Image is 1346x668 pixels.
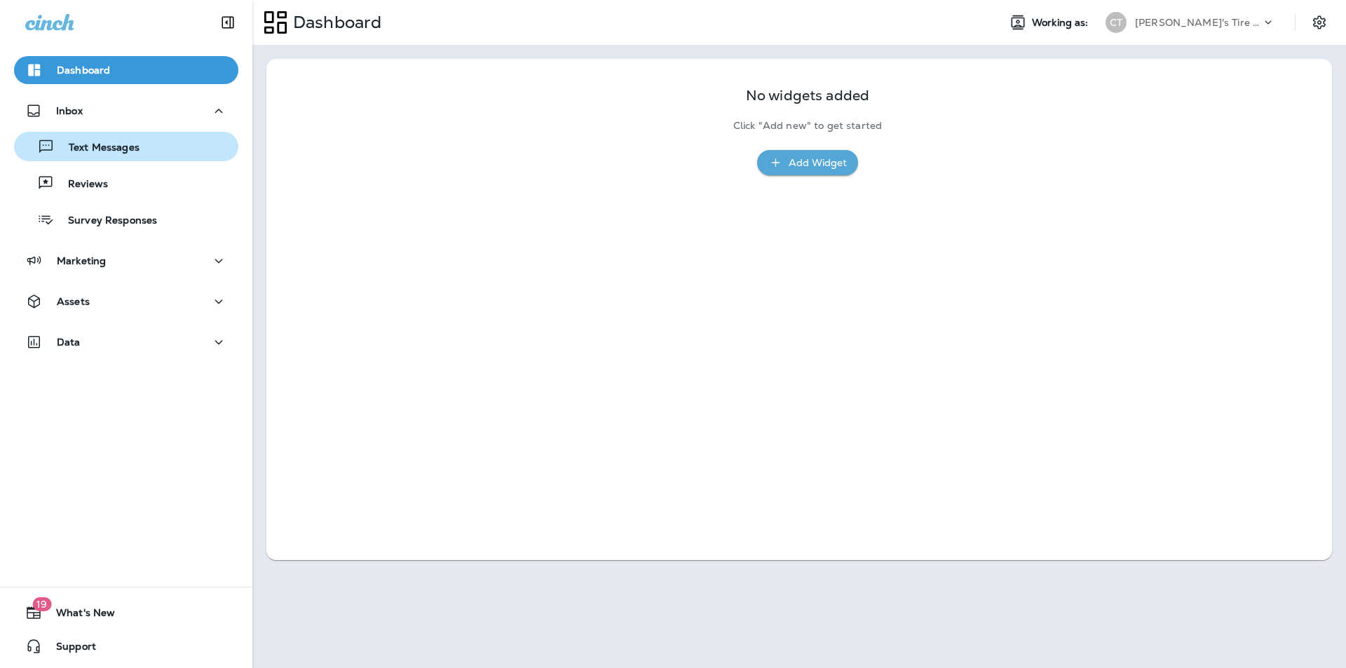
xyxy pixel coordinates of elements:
div: CT [1106,12,1127,33]
button: Collapse Sidebar [208,8,247,36]
p: Survey Responses [54,214,157,228]
button: Dashboard [14,56,238,84]
button: Add Widget [757,150,858,176]
button: Reviews [14,168,238,198]
p: [PERSON_NAME]'s Tire & Auto [1135,17,1261,28]
span: 19 [32,597,51,611]
p: Dashboard [287,12,381,33]
p: Click "Add new" to get started [733,120,882,132]
button: Text Messages [14,132,238,161]
p: Marketing [57,255,106,266]
button: Survey Responses [14,205,238,234]
button: Assets [14,287,238,315]
p: Inbox [56,105,83,116]
p: Assets [57,296,90,307]
span: Working as: [1032,17,1092,29]
span: Support [42,641,96,657]
button: 19What's New [14,599,238,627]
div: Add Widget [789,154,847,172]
button: Inbox [14,97,238,125]
p: Reviews [54,178,108,191]
button: Marketing [14,247,238,275]
button: Settings [1307,10,1332,35]
button: Support [14,632,238,660]
button: Data [14,328,238,356]
span: What's New [42,607,115,624]
p: Data [57,336,81,348]
p: No widgets added [746,90,869,102]
p: Text Messages [55,142,140,155]
p: Dashboard [57,64,110,76]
